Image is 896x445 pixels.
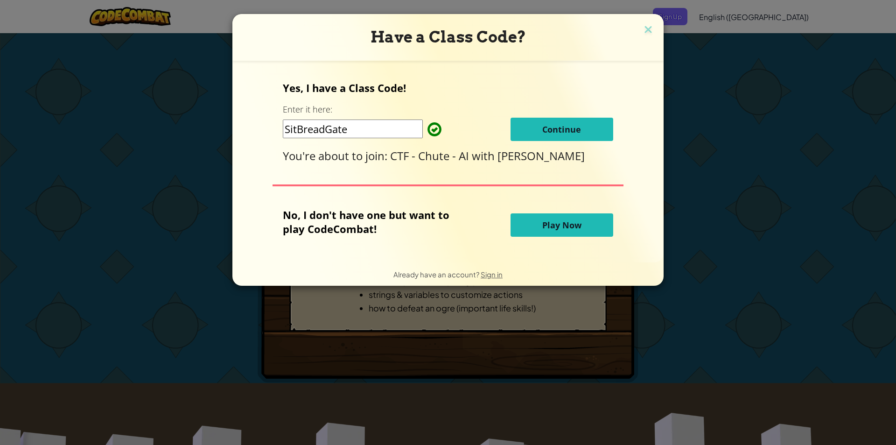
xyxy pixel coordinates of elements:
label: Enter it here: [283,104,332,115]
span: with [472,148,497,163]
a: Sign in [481,270,503,279]
img: close icon [642,23,654,37]
p: No, I don't have one but want to play CodeCombat! [283,208,463,236]
p: Yes, I have a Class Code! [283,81,613,95]
span: Continue [542,124,581,135]
button: Play Now [511,213,613,237]
span: Have a Class Code? [371,28,526,46]
span: [PERSON_NAME] [497,148,585,163]
span: Already have an account? [393,270,481,279]
span: Play Now [542,219,581,231]
span: CTF - Chute - AI [390,148,472,163]
button: Continue [511,118,613,141]
span: You're about to join: [283,148,390,163]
